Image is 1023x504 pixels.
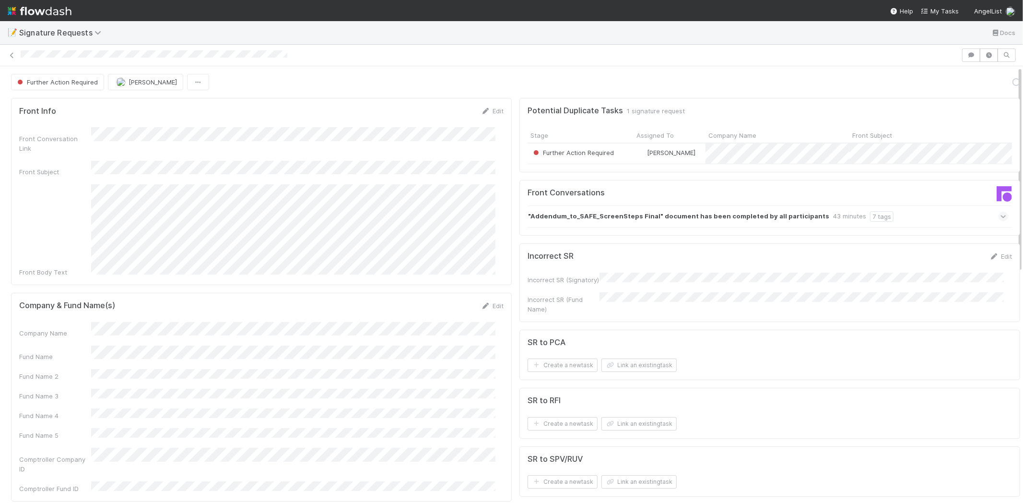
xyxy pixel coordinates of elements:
span: 📝 [8,28,17,36]
a: Edit [481,107,504,115]
div: Fund Name [19,352,91,361]
button: Link an existingtask [601,417,677,431]
span: Assigned To [636,131,674,140]
div: Help [890,6,913,16]
button: Create a newtask [528,417,598,431]
div: Comptroller Fund ID [19,484,91,493]
div: Further Action Required [531,148,614,157]
img: avatar_1a1d5361-16dd-4910-a949-020dcd9f55a3.png [638,149,646,156]
span: Further Action Required [15,78,98,86]
h5: Front Info [19,107,56,116]
img: avatar_1a1d5361-16dd-4910-a949-020dcd9f55a3.png [116,77,126,87]
button: [PERSON_NAME] [108,74,183,90]
button: Link an existingtask [601,475,677,489]
span: Further Action Required [531,149,614,156]
div: Company Name [19,328,91,338]
h5: Incorrect SR [528,252,574,261]
span: Stage [530,131,548,140]
span: My Tasks [921,7,959,15]
div: Fund Name 2 [19,372,91,381]
a: Edit [989,252,1012,260]
div: Front Subject [19,167,91,177]
div: [PERSON_NAME] [637,148,695,157]
span: 1 signature request [627,106,685,116]
h5: SR to RFI [528,396,561,406]
div: Incorrect SR (Signatory) [528,275,600,285]
div: Fund Name 4 [19,411,91,420]
button: Link an existingtask [601,359,677,372]
a: Docs [991,27,1015,38]
h5: Company & Fund Name(s) [19,301,115,311]
span: Front Subject [852,131,892,140]
button: Further Action Required [11,74,104,90]
img: front-logo-b4b721b83371efbadf0a.svg [997,186,1012,202]
h5: Front Conversations [528,188,763,198]
button: Create a newtask [528,475,598,489]
img: avatar_1a1d5361-16dd-4910-a949-020dcd9f55a3.png [1006,7,1015,16]
div: Fund Name 5 [19,431,91,440]
span: AngelList [974,7,1002,15]
h5: SR to SPV/RUV [528,455,583,464]
div: Front Conversation Link [19,134,91,153]
span: Company Name [708,131,756,140]
a: Edit [481,302,504,310]
span: Signature Requests [19,28,106,37]
div: Front Body Text [19,267,91,277]
img: logo-inverted-e16ddd16eac7371096b0.svg [8,3,71,19]
button: Create a newtask [528,359,598,372]
h5: Potential Duplicate Tasks [528,106,623,116]
div: Fund Name 3 [19,391,91,401]
a: My Tasks [921,6,959,16]
span: [PERSON_NAME] [647,149,695,156]
div: 7 tags [870,211,894,222]
div: Incorrect SR (Fund Name) [528,295,600,314]
div: Comptroller Company ID [19,455,91,474]
div: 43 minutes [833,211,866,222]
span: [PERSON_NAME] [129,78,177,86]
h5: SR to PCA [528,338,565,348]
strong: "Addendum_to_SAFE_ScreenSteps Final" document has been completed by all participants [528,211,829,222]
